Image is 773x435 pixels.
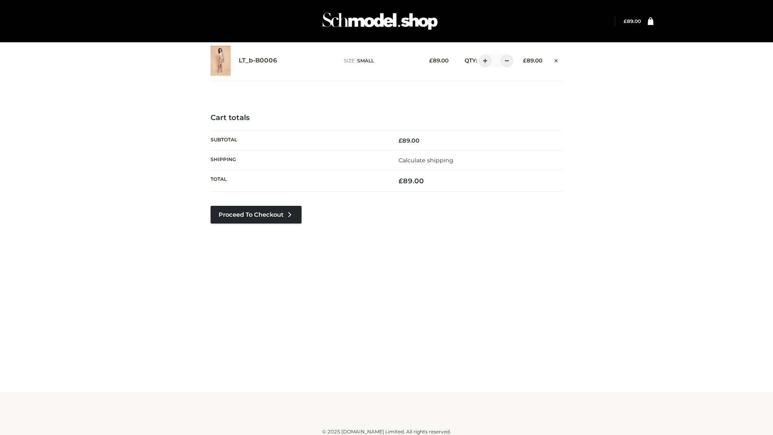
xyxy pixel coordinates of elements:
a: Calculate shipping [399,157,453,164]
th: Subtotal [211,130,386,150]
bdi: 89.00 [523,57,542,64]
bdi: 89.00 [399,137,420,144]
a: £89.00 [624,18,641,24]
bdi: 89.00 [399,177,424,185]
span: £ [399,137,402,144]
a: LT_b-B0006 [239,57,277,64]
bdi: 89.00 [429,57,449,64]
bdi: 89.00 [624,18,641,24]
img: Schmodel Admin 964 [320,5,440,37]
div: QTY: [457,54,511,67]
th: Total [211,170,386,192]
th: Shipping [211,150,386,170]
a: Proceed to Checkout [211,206,302,224]
span: SMALL [357,58,374,64]
a: Remove this item [550,54,562,65]
span: £ [523,57,527,64]
span: £ [429,57,433,64]
h4: Cart totals [211,114,562,122]
span: £ [399,177,403,185]
span: £ [624,18,627,24]
p: size : [344,57,417,64]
